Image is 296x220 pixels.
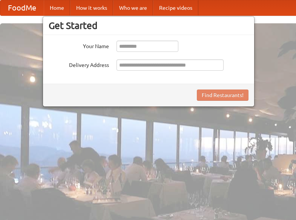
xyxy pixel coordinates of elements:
[49,20,248,31] h3: Get Started
[44,0,70,15] a: Home
[197,90,248,101] button: Find Restaurants!
[49,41,109,50] label: Your Name
[70,0,113,15] a: How it works
[49,59,109,69] label: Delivery Address
[153,0,198,15] a: Recipe videos
[113,0,153,15] a: Who we are
[0,0,44,15] a: FoodMe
